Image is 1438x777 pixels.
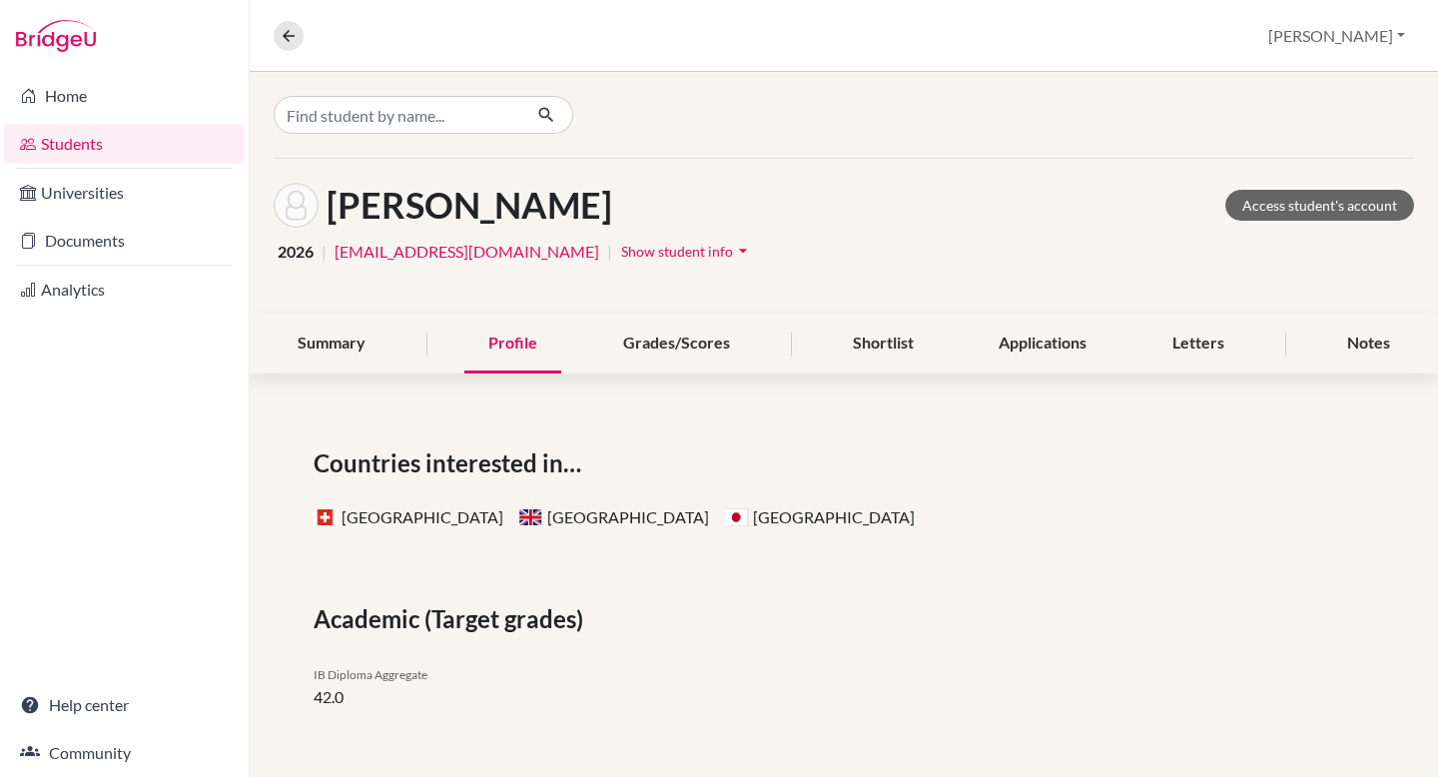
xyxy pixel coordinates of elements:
[4,124,245,164] a: Students
[4,173,245,213] a: Universities
[975,315,1110,374] div: Applications
[327,184,612,227] h1: [PERSON_NAME]
[620,236,754,267] button: Show student infoarrow_drop_down
[278,240,314,264] span: 2026
[1323,315,1414,374] div: Notes
[519,507,709,526] span: [GEOGRAPHIC_DATA]
[314,601,591,637] span: Academic (Target grades)
[519,508,543,526] span: United Kingdom
[725,507,915,526] span: [GEOGRAPHIC_DATA]
[274,183,319,228] img: Liyan Chen's avatar
[314,507,503,526] span: [GEOGRAPHIC_DATA]
[314,685,829,709] li: 42.0
[1148,315,1248,374] div: Letters
[322,240,327,264] span: |
[16,20,96,52] img: Bridge-U
[829,315,938,374] div: Shortlist
[314,508,338,526] span: Switzerland
[1259,17,1414,55] button: [PERSON_NAME]
[733,241,753,261] i: arrow_drop_down
[314,445,589,481] span: Countries interested in…
[4,221,245,261] a: Documents
[274,315,389,374] div: Summary
[4,685,245,725] a: Help center
[314,667,427,682] span: IB Diploma Aggregate
[1225,190,1414,221] a: Access student's account
[607,240,612,264] span: |
[599,315,754,374] div: Grades/Scores
[335,240,599,264] a: [EMAIL_ADDRESS][DOMAIN_NAME]
[4,270,245,310] a: Analytics
[621,243,733,260] span: Show student info
[464,315,561,374] div: Profile
[274,96,521,134] input: Find student by name...
[4,76,245,116] a: Home
[725,508,749,526] span: Japan
[4,733,245,773] a: Community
